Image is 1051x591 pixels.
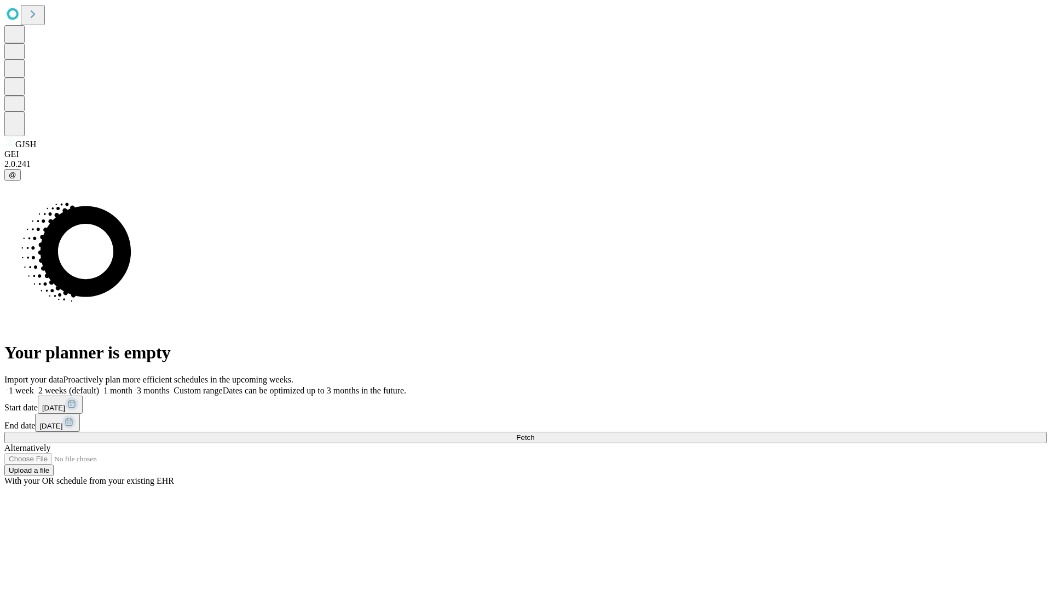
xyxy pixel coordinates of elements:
div: GEI [4,149,1047,159]
span: @ [9,171,16,179]
span: [DATE] [42,404,65,412]
span: GJSH [15,140,36,149]
button: [DATE] [35,414,80,432]
span: Custom range [174,386,222,395]
span: Fetch [516,433,534,442]
span: 3 months [137,386,169,395]
button: Upload a file [4,465,54,476]
div: Start date [4,396,1047,414]
button: @ [4,169,21,181]
h1: Your planner is empty [4,343,1047,363]
div: 2.0.241 [4,159,1047,169]
span: 2 weeks (default) [38,386,99,395]
span: [DATE] [39,422,62,430]
span: Alternatively [4,443,50,453]
span: With your OR schedule from your existing EHR [4,476,174,485]
button: [DATE] [38,396,83,414]
span: 1 month [103,386,132,395]
button: Fetch [4,432,1047,443]
span: Import your data [4,375,63,384]
span: Proactively plan more efficient schedules in the upcoming weeks. [63,375,293,384]
span: Dates can be optimized up to 3 months in the future. [223,386,406,395]
div: End date [4,414,1047,432]
span: 1 week [9,386,34,395]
